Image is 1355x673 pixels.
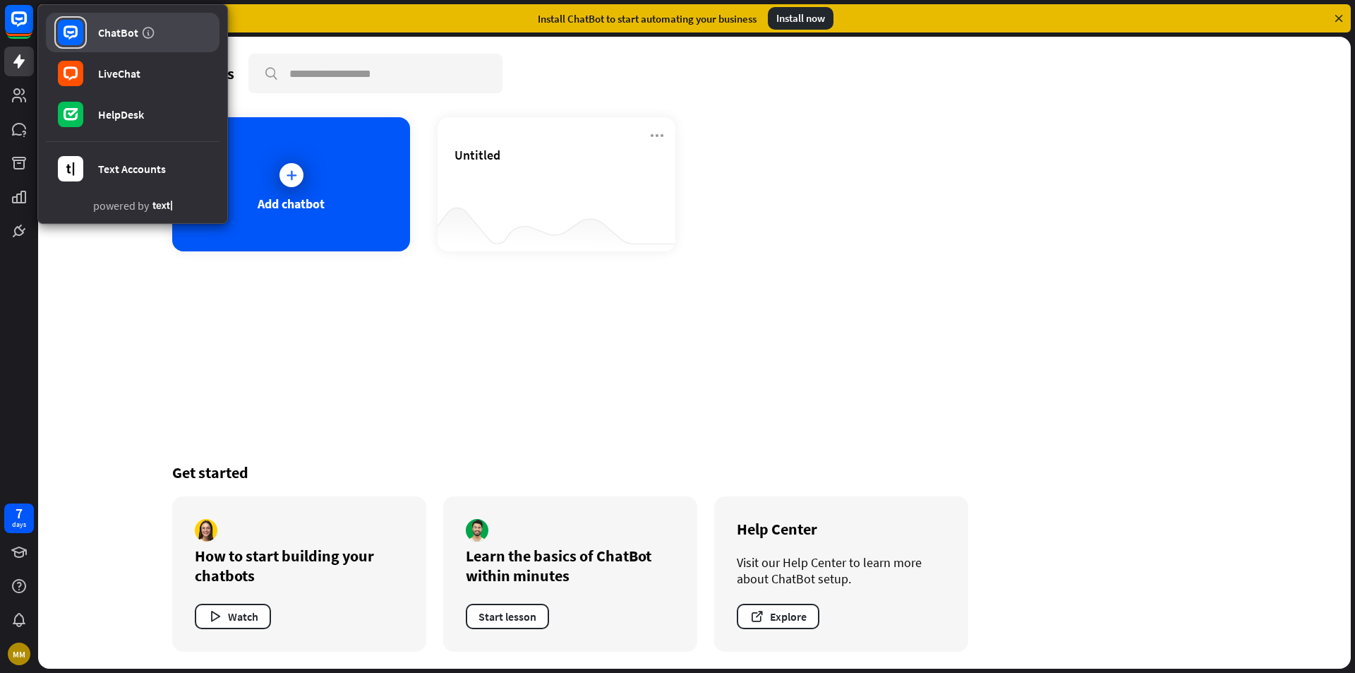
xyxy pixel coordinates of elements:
button: Start lesson [466,604,549,629]
img: author [466,519,488,542]
div: Install now [768,7,833,30]
div: days [12,520,26,530]
div: Get started [172,463,1217,482]
div: Visit our Help Center to learn more about ChatBot setup. [737,554,946,587]
button: Open LiveChat chat widget [11,6,54,48]
div: Help Center [737,519,946,539]
button: Watch [195,604,271,629]
div: Add chatbot [258,196,325,212]
span: Untitled [454,147,500,163]
img: author [195,519,217,542]
div: How to start building your chatbots [195,546,404,585]
div: 7 [16,507,23,520]
a: 7 days [4,504,34,533]
button: Explore [737,604,819,629]
div: MM [8,643,30,665]
div: Install ChatBot to start automating your business [538,12,757,25]
div: Learn the basics of ChatBot within minutes [466,546,675,585]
